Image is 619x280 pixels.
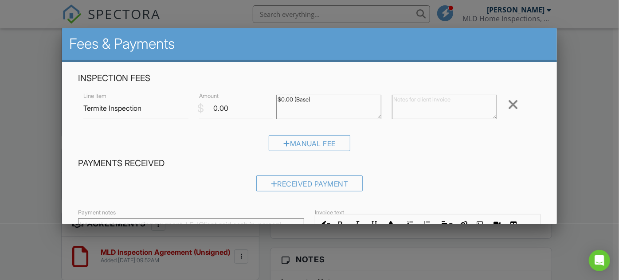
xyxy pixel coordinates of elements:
[438,216,454,233] button: Align
[505,216,522,233] button: Insert Table
[471,216,488,233] button: Insert Image (Ctrl+P)
[199,92,219,100] label: Amount
[256,175,363,191] div: Received Payment
[332,216,349,233] button: Bold (Ctrl+B)
[83,92,106,100] label: Line Item
[589,250,610,271] div: Open Intercom Messenger
[419,216,435,233] button: Unordered List
[402,216,419,233] button: Ordered List
[315,216,332,233] button: Inline Style
[454,216,471,233] button: Insert Link (Ctrl+K)
[269,141,350,150] a: Manual Fee
[488,216,505,233] button: Insert Video
[78,209,116,217] label: Payment notes
[197,101,204,116] div: $
[315,209,344,217] label: Invoice text
[269,135,350,151] div: Manual Fee
[276,95,381,119] textarea: $0.00 (Base)
[366,216,383,233] button: Underline (Ctrl+U)
[256,182,363,191] a: Received Payment
[383,216,400,233] button: Colors
[69,35,550,53] h2: Fees & Payments
[78,73,541,84] h4: Inspection Fees
[349,216,366,233] button: Italic (Ctrl+I)
[78,158,541,169] h4: Payments Received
